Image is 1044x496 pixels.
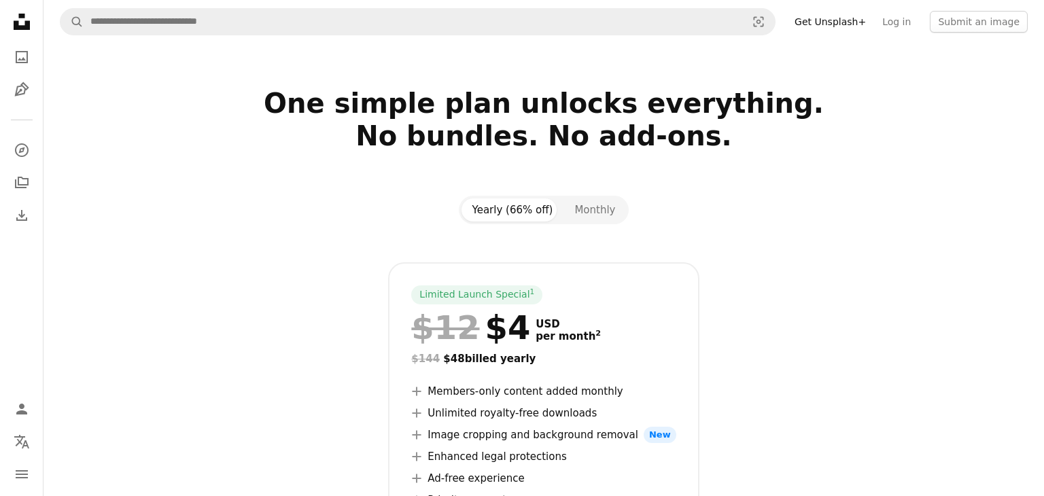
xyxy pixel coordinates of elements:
[8,43,35,71] a: Photos
[411,470,676,486] li: Ad-free experience
[462,198,564,222] button: Yearly (66% off)
[8,76,35,103] a: Illustrations
[593,330,604,342] a: 2
[536,318,601,330] span: USD
[103,87,984,185] h2: One simple plan unlocks everything. No bundles. No add-ons.
[8,169,35,196] a: Collections
[930,11,1028,33] button: Submit an image
[8,428,35,455] button: Language
[411,310,530,345] div: $4
[595,329,601,338] sup: 2
[527,288,538,302] a: 1
[8,461,35,488] button: Menu
[786,11,874,33] a: Get Unsplash+
[742,9,775,35] button: Visual search
[536,330,601,342] span: per month
[411,448,676,465] li: Enhanced legal protections
[411,405,676,421] li: Unlimited royalty-free downloads
[60,8,776,35] form: Find visuals sitewide
[874,11,919,33] a: Log in
[60,9,84,35] button: Search Unsplash
[8,395,35,423] a: Log in / Sign up
[411,351,676,367] div: $48 billed yearly
[411,383,676,400] li: Members-only content added monthly
[8,8,35,38] a: Home — Unsplash
[530,287,535,296] sup: 1
[411,427,676,443] li: Image cropping and background removal
[411,285,542,304] div: Limited Launch Special
[563,198,626,222] button: Monthly
[411,310,479,345] span: $12
[8,202,35,229] a: Download History
[8,137,35,164] a: Explore
[411,353,440,365] span: $144
[644,427,676,443] span: New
